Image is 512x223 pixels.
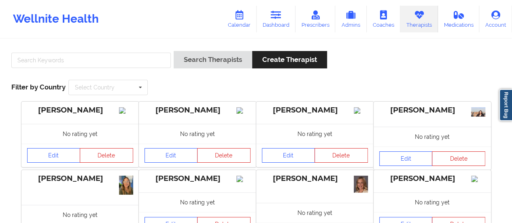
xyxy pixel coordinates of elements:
[379,174,485,183] div: [PERSON_NAME]
[252,51,327,68] button: Create Therapist
[197,148,251,163] button: Delete
[262,174,368,183] div: [PERSON_NAME]
[139,124,256,144] div: No rating yet
[75,85,115,90] div: Select Country
[262,148,315,163] a: Edit
[144,106,251,115] div: [PERSON_NAME]
[438,6,480,32] a: Medications
[367,6,400,32] a: Coaches
[314,148,368,163] button: Delete
[479,6,512,32] a: Account
[11,53,171,68] input: Search Keywords
[335,6,367,32] a: Admins
[21,124,139,144] div: No rating yet
[144,174,251,183] div: [PERSON_NAME]
[295,6,336,32] a: Prescribers
[80,148,133,163] button: Delete
[174,51,252,68] button: Search Therapists
[144,148,198,163] a: Edit
[499,89,512,121] a: Report Bug
[27,174,133,183] div: [PERSON_NAME]
[119,176,133,195] img: e7099212-b01d-455a-9d9f-c09e9b7c51eb_IMG_2823.jpeg
[354,107,368,114] img: Image%2Fplaceholer-image.png
[432,151,485,166] button: Delete
[27,106,133,115] div: [PERSON_NAME]
[11,83,66,91] span: Filter by Country
[236,176,251,182] img: Image%2Fplaceholer-image.png
[374,127,491,147] div: No rating yet
[354,176,368,192] img: 76ee8291-8f17-44e6-8fc5-4c7847326203_headshot.jpg
[379,106,485,115] div: [PERSON_NAME]
[471,176,485,182] img: Image%2Fplaceholer-image.png
[257,6,295,32] a: Dashboard
[400,6,438,32] a: Therapists
[256,124,374,144] div: No rating yet
[119,107,133,114] img: Image%2Fplaceholer-image.png
[379,151,433,166] a: Edit
[256,203,374,223] div: No rating yet
[236,107,251,114] img: Image%2Fplaceholer-image.png
[139,192,256,212] div: No rating yet
[27,148,81,163] a: Edit
[374,192,491,212] div: No rating yet
[471,107,485,117] img: 56804b98-7a2f-4106-968d-f09fea9c123c_IMG_20250415_114551_(1).jpg
[222,6,257,32] a: Calendar
[262,106,368,115] div: [PERSON_NAME]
